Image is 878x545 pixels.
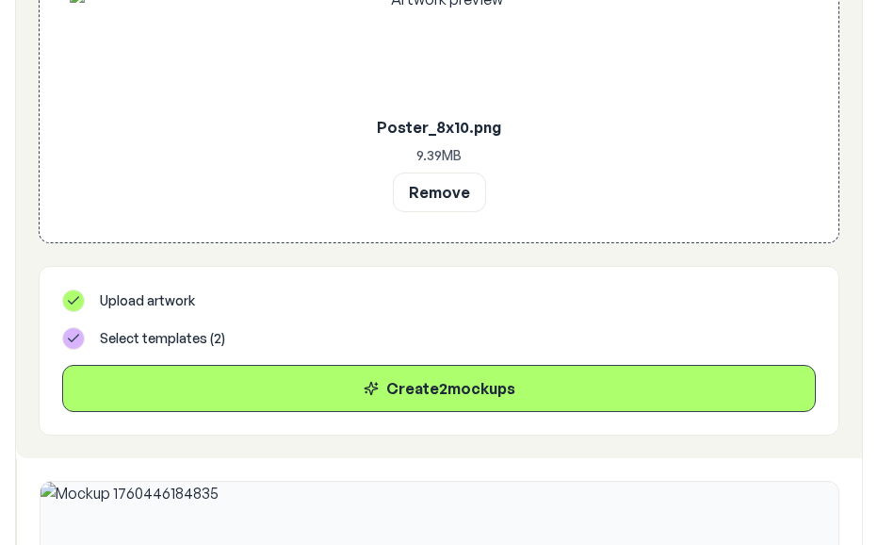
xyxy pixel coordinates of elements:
div: Create 2 mockup s [78,377,800,400]
button: Remove [393,173,486,212]
p: Poster_8x10.png [70,116,808,139]
p: 9.39 MB [70,146,808,165]
button: Create2mockups [62,365,816,412]
span: Upload artwork [100,291,195,310]
span: Select templates ( 2 ) [100,329,225,348]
